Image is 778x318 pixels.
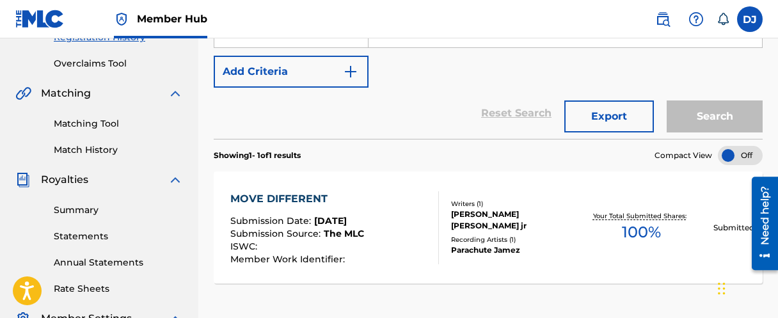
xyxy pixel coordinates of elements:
[15,86,31,101] img: Matching
[451,235,569,244] div: Recording Artists ( 1 )
[54,230,183,243] a: Statements
[15,172,31,187] img: Royalties
[54,256,183,269] a: Annual Statements
[54,282,183,296] a: Rate Sheets
[650,6,676,32] a: Public Search
[137,12,207,26] span: Member Hub
[214,16,763,139] form: Search Form
[713,222,754,234] p: Submitted
[230,215,314,227] span: Submission Date :
[343,64,358,79] img: 9d2ae6d4665cec9f34b9.svg
[742,171,778,274] iframe: Resource Center
[688,12,704,27] img: help
[655,12,671,27] img: search
[230,191,364,207] div: MOVE DIFFERENT
[15,10,65,28] img: MLC Logo
[717,13,729,26] div: Notifications
[230,228,324,239] span: Submission Source :
[54,117,183,131] a: Matching Tool
[314,215,347,227] span: [DATE]
[230,241,260,252] span: ISWC :
[718,269,726,308] div: Drag
[54,143,183,157] a: Match History
[168,172,183,187] img: expand
[114,12,129,27] img: Top Rightsholder
[230,253,348,265] span: Member Work Identifier :
[214,56,369,88] button: Add Criteria
[168,86,183,101] img: expand
[324,228,364,239] span: The MLC
[41,86,91,101] span: Matching
[655,150,712,161] span: Compact View
[593,211,690,221] p: Your Total Submitted Shares:
[41,172,88,187] span: Royalties
[622,221,661,244] span: 100 %
[564,100,654,132] button: Export
[214,150,301,161] p: Showing 1 - 1 of 1 results
[451,209,569,232] div: [PERSON_NAME] [PERSON_NAME] jr
[54,203,183,217] a: Summary
[714,257,778,318] iframe: Chat Widget
[54,57,183,70] a: Overclaims Tool
[683,6,709,32] div: Help
[451,244,569,256] div: Parachute Jamez
[214,171,763,283] a: MOVE DIFFERENTSubmission Date:[DATE]Submission Source:The MLCISWC:Member Work Identifier:Writers ...
[737,6,763,32] div: User Menu
[451,199,569,209] div: Writers ( 1 )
